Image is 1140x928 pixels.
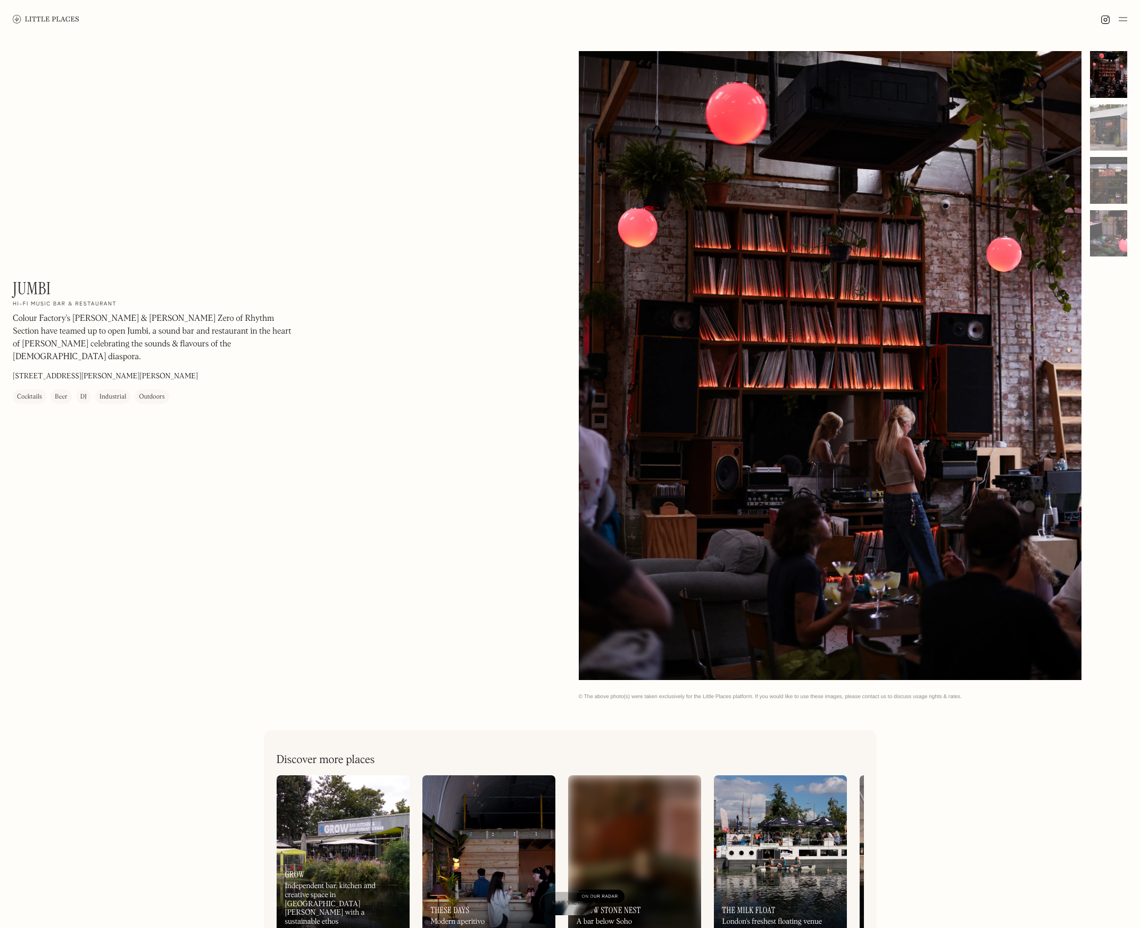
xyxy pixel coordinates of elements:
[13,371,198,383] p: [STREET_ADDRESS][PERSON_NAME][PERSON_NAME]
[277,753,375,767] h2: Discover more places
[285,882,401,926] div: Independent bar, kitchen and creative space in [GEOGRAPHIC_DATA] [PERSON_NAME] with a sustainable...
[722,917,822,926] div: London's freshest floating venue
[285,869,305,880] h3: Grow
[552,900,583,906] span: Map view
[577,905,641,915] h3: Below Stone Nest
[431,917,485,926] div: Modern aperitivo
[17,392,42,403] div: Cocktails
[99,392,126,403] div: Industrial
[55,392,68,403] div: Beer
[539,892,596,915] a: Map view
[139,392,164,403] div: Outdoors
[579,693,1128,700] div: © The above photo(s) were taken exclusively for the Little Places platform. If you would like to ...
[431,905,470,915] h3: These Days
[722,905,776,915] h3: The Milk Float
[80,392,87,403] div: DJ
[577,917,632,926] div: A bar below Soho
[13,313,300,364] p: Colour Factory's [PERSON_NAME] & [PERSON_NAME] Zero of Rhythm Section have teamed up to open Jumb...
[582,891,619,902] div: On Our Radar
[13,301,117,309] h2: Hi-Fi music bar & restaurant
[13,278,51,299] h1: Jumbi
